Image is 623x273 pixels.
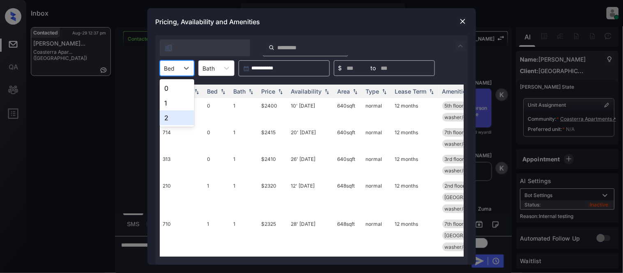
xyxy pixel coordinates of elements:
td: $2400 [258,98,288,125]
td: 313 [160,151,204,178]
td: normal [363,98,392,125]
img: icon-zuma [269,44,275,51]
td: 1 [204,216,230,255]
td: 1 [204,178,230,216]
td: 12 months [392,98,439,125]
td: 1 [230,98,258,125]
td: 640 sqft [334,98,363,125]
td: 0 [204,98,230,125]
td: $2325 [258,216,288,255]
img: sorting [247,89,255,94]
span: 7th floor [445,221,464,227]
span: 5th floor [445,103,464,109]
td: 26' [DATE] [288,151,334,178]
td: 0 [204,125,230,151]
img: close [459,17,467,25]
div: Pricing, Availability and Amenities [147,8,476,35]
div: Type [366,88,379,95]
td: 648 sqft [334,216,363,255]
td: 640 sqft [334,125,363,151]
div: Availability [291,88,322,95]
td: 12 months [392,178,439,216]
td: 1 [230,178,258,216]
td: 10' [DATE] [288,98,334,125]
span: 2nd floor [445,183,465,189]
td: 1 [230,125,258,151]
img: sorting [276,89,285,94]
div: 1 [160,96,194,110]
div: Price [262,88,276,95]
img: icon-zuma [165,44,173,52]
td: 210 [160,178,204,216]
td: 648 sqft [334,178,363,216]
span: washer/dryer [445,244,476,250]
td: 710 [160,216,204,255]
td: normal [363,216,392,255]
span: washer/dryer [445,167,476,174]
div: Amenities [442,88,470,95]
td: normal [363,125,392,151]
span: washer/dryer [445,114,476,120]
span: 3rd floor [445,156,464,162]
td: 714 [160,125,204,151]
img: sorting [219,89,227,94]
img: sorting [323,89,331,94]
td: 20' [DATE] [288,125,334,151]
td: 640 sqft [334,151,363,178]
div: 0 [160,81,194,96]
td: normal [363,151,392,178]
div: Bath [234,88,246,95]
td: $2415 [258,125,288,151]
td: 0 [204,151,230,178]
td: 1 [230,216,258,255]
span: to [371,64,376,73]
td: $2320 [258,178,288,216]
img: icon-zuma [456,41,466,51]
div: Area [338,88,350,95]
img: sorting [193,89,201,94]
div: Lease Term [395,88,427,95]
td: 12 months [392,151,439,178]
img: sorting [428,89,436,94]
img: sorting [380,89,389,94]
td: 12' [DATE] [288,178,334,216]
span: $ [338,64,342,73]
td: 12 months [392,125,439,151]
div: Bed [207,88,218,95]
span: [GEOGRAPHIC_DATA] [445,232,495,239]
span: washer/dryer [445,141,476,147]
td: 1 [230,151,258,178]
div: 2 [160,110,194,125]
span: washer/dryer [445,206,476,212]
span: 7th floor [445,129,464,135]
td: $2410 [258,151,288,178]
span: [GEOGRAPHIC_DATA] [445,194,495,200]
td: normal [363,178,392,216]
img: sorting [351,89,359,94]
td: 12 months [392,216,439,255]
td: 28' [DATE] [288,216,334,255]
